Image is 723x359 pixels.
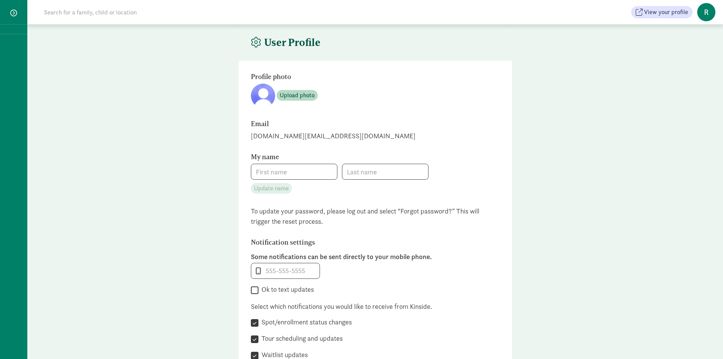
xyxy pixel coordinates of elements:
h6: My name [251,153,460,161]
span: View your profile [644,8,688,17]
button: Update name [251,183,292,194]
button: Upload photo [277,90,318,101]
input: 555-555-5555 [251,263,320,278]
h6: Profile photo [251,73,460,81]
span: Upload photo [280,91,315,100]
h6: Email [251,120,460,128]
label: Spot/enrollment status changes [258,318,352,327]
h4: User Profile [251,36,320,49]
label: Tour scheduling and updates [258,334,343,343]
input: Search for a family, child or location [39,5,252,20]
button: View your profile [631,6,693,18]
section: To update your password, please log out and select “Forgot password?” This will trigger the reset... [251,206,500,226]
label: Some notifications can be sent directly to your mobile phone. [251,252,500,261]
span: R [697,3,715,21]
div: Select which notifications you would like to receive from Kinside. [251,301,500,312]
input: Last name [342,164,428,179]
div: [DOMAIN_NAME][EMAIL_ADDRESS][DOMAIN_NAME] [251,131,500,141]
input: First name [251,164,337,179]
h6: Notification settings [251,239,460,246]
label: Ok to text updates [258,285,314,294]
span: Update name [254,184,289,193]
